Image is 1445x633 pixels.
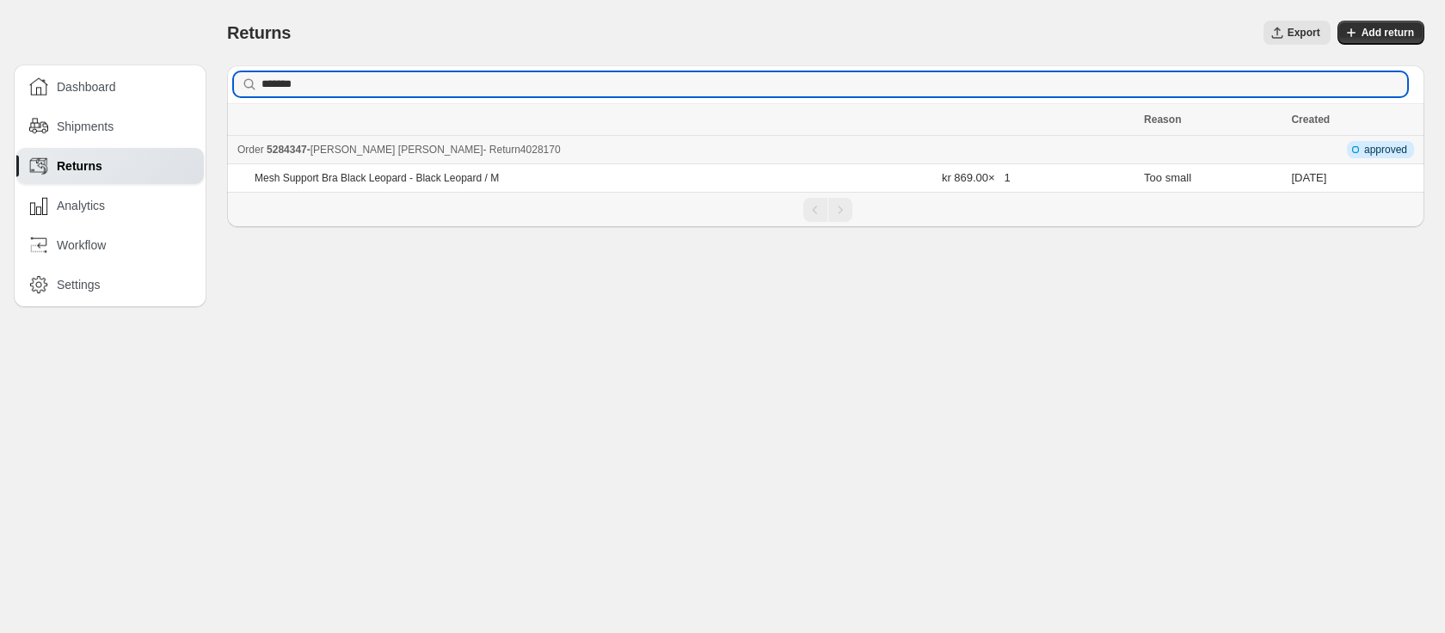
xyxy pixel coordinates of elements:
[1291,114,1330,126] span: Created
[1144,114,1181,126] span: Reason
[942,171,1011,184] span: kr 869.00 × 1
[57,237,106,254] span: Workflow
[1337,21,1424,45] button: Add return
[57,78,116,95] span: Dashboard
[267,144,307,156] span: 5284347
[57,157,102,175] span: Returns
[57,197,105,214] span: Analytics
[227,192,1424,227] nav: Pagination
[237,144,264,156] span: Order
[57,276,101,293] span: Settings
[227,23,291,42] span: Returns
[483,144,561,156] span: - Return 4028170
[1362,26,1414,40] span: Add return
[57,118,114,135] span: Shipments
[1291,171,1326,184] time: Tuesday, September 9, 2025 at 6:24:18 PM
[311,144,483,156] span: [PERSON_NAME] [PERSON_NAME]
[1264,21,1331,45] button: Export
[1139,164,1286,193] td: Too small
[237,141,1134,158] div: -
[1364,143,1407,157] span: approved
[255,171,499,185] p: Mesh Support Bra Black Leopard - Black Leopard / M
[1288,26,1320,40] span: Export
